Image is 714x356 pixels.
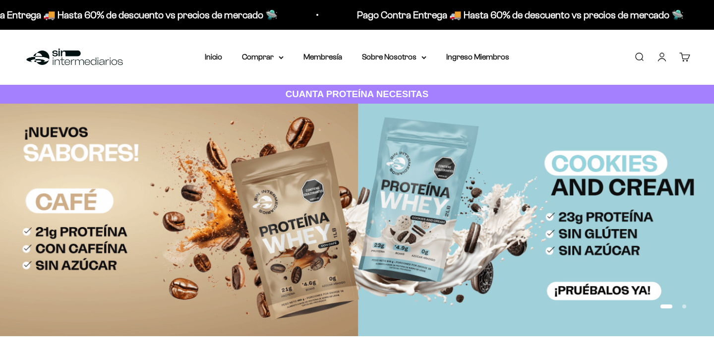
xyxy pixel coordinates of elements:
p: Pago Contra Entrega 🚚 Hasta 60% de descuento vs precios de mercado 🛸 [356,7,683,23]
summary: Sobre Nosotros [362,51,426,63]
summary: Comprar [242,51,284,63]
strong: CUANTA PROTEÍNA NECESITAS [286,89,429,99]
a: Membresía [303,53,342,61]
a: Inicio [205,53,222,61]
a: Ingreso Miembros [446,53,509,61]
